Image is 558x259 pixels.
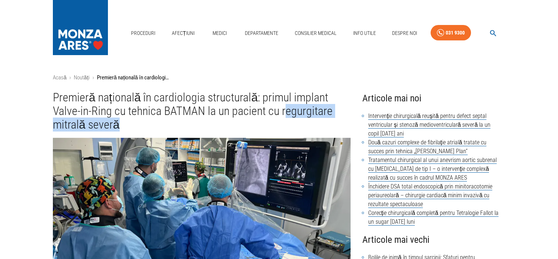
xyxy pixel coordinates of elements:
a: Două cazuri complexe de fibrilație atrială tratate cu succes prin tehnica „[PERSON_NAME] Plan” [368,139,486,155]
a: Consilier Medical [292,26,340,41]
div: 031 9300 [446,28,465,37]
a: 031 9300 [431,25,471,41]
a: Medici [208,26,231,41]
a: Noutăți [74,74,90,81]
a: Intervenție chirurgicală reușită pentru defect septal ventricular și stenoză medioventriculară se... [368,112,491,137]
p: Premieră națională în cardiologia structurală: primul implant Valve-in-Ring cu tehnica BATMAN la ... [97,73,170,82]
a: Închidere DSA total endoscopică prin minitoracotomie periaureolară – chirurgie cardiacă minim inv... [368,183,492,208]
a: Afecțiuni [169,26,198,41]
h1: Premieră națională în cardiologia structurală: primul implant Valve-in-Ring cu tehnica BATMAN la ... [53,91,351,132]
h4: Articole mai noi [362,91,505,106]
a: Tratamentul chirurgical al unui anevrism aortic subrenal cu [MEDICAL_DATA] de tip I – o intervenț... [368,157,497,181]
a: Info Utile [350,26,379,41]
nav: breadcrumb [53,73,505,82]
a: Departamente [242,26,281,41]
a: Despre Noi [389,26,420,41]
a: Acasă [53,74,66,81]
li: › [69,73,71,82]
h4: Articole mai vechi [362,232,505,247]
a: Corecție chirurgicală completă pentru Tetralogie Fallot la un sugar [DATE] luni [368,209,499,226]
li: › [93,73,94,82]
a: Proceduri [128,26,158,41]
